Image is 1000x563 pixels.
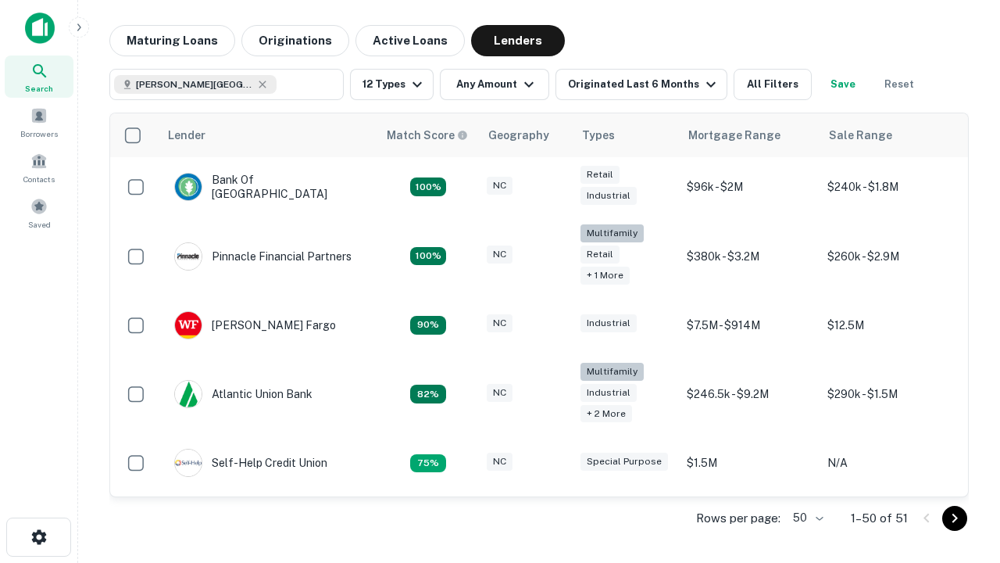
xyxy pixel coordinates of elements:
div: NC [487,453,512,471]
td: $260k - $2.9M [820,217,960,296]
div: Matching Properties: 11, hasApolloMatch: undefined [410,385,446,403]
th: Types [573,113,679,157]
div: Matching Properties: 12, hasApolloMatch: undefined [410,316,446,335]
div: Multifamily [580,363,644,381]
a: Search [5,56,73,98]
a: Saved [5,192,73,234]
div: Industrial [580,187,637,205]
a: Borrowers [5,101,73,143]
th: Geography [479,113,573,157]
td: $7.5M - $914M [679,296,820,355]
td: $380k - $3.2M [679,217,820,296]
span: Saved [28,218,51,231]
div: 50 [787,507,826,529]
div: [PERSON_NAME] Fargo [174,311,336,339]
span: [PERSON_NAME][GEOGRAPHIC_DATA], [GEOGRAPHIC_DATA] [136,77,253,91]
button: Go to next page [942,506,967,531]
div: Industrial [580,384,637,402]
div: Atlantic Union Bank [174,380,312,408]
div: + 1 more [580,267,630,285]
img: picture [175,450,202,476]
p: 1–50 of 51 [851,509,908,528]
img: picture [175,243,202,270]
img: picture [175,174,202,200]
img: picture [175,312,202,339]
div: Types [582,126,615,145]
button: Reset [874,69,924,100]
div: Originated Last 6 Months [568,75,720,94]
td: $96k - $2M [679,157,820,217]
div: Special Purpose [580,453,668,471]
td: $1.5M [679,433,820,493]
button: Originations [241,25,349,56]
div: NC [487,177,512,195]
th: Capitalize uses an advanced AI algorithm to match your search with the best lender. The match sco... [377,113,479,157]
div: Lender [168,126,205,145]
p: Rows per page: [696,509,780,528]
div: Industrial [580,314,637,332]
div: Mortgage Range [688,126,780,145]
button: 12 Types [350,69,434,100]
th: Sale Range [820,113,960,157]
button: Maturing Loans [109,25,235,56]
img: capitalize-icon.png [25,13,55,44]
iframe: Chat Widget [922,438,1000,513]
div: Retail [580,246,620,264]
div: Capitalize uses an advanced AI algorithm to match your search with the best lender. The match sco... [387,127,468,144]
th: Mortgage Range [679,113,820,157]
div: Bank Of [GEOGRAPHIC_DATA] [174,173,362,201]
th: Lender [159,113,377,157]
td: N/A [820,433,960,493]
button: Lenders [471,25,565,56]
div: Matching Properties: 14, hasApolloMatch: undefined [410,178,446,196]
div: NC [487,384,512,402]
div: Sale Range [829,126,892,145]
button: Originated Last 6 Months [555,69,727,100]
button: All Filters [734,69,812,100]
div: Multifamily [580,224,644,242]
span: Borrowers [20,127,58,140]
td: $240k - $1.8M [820,157,960,217]
button: Save your search to get updates of matches that match your search criteria. [818,69,868,100]
td: $290k - $1.5M [820,355,960,434]
div: + 2 more [580,405,632,423]
h6: Match Score [387,127,465,144]
button: Any Amount [440,69,549,100]
td: $12.5M [820,296,960,355]
button: Active Loans [355,25,465,56]
div: NC [487,314,512,332]
div: Matching Properties: 10, hasApolloMatch: undefined [410,454,446,473]
span: Contacts [23,173,55,185]
div: NC [487,246,512,264]
a: Contacts [5,146,73,188]
div: Matching Properties: 24, hasApolloMatch: undefined [410,247,446,266]
div: Geography [488,126,549,145]
img: picture [175,381,202,407]
td: $246.5k - $9.2M [679,355,820,434]
div: Pinnacle Financial Partners [174,242,352,271]
span: Search [25,82,53,95]
div: Self-help Credit Union [174,449,327,477]
div: Retail [580,166,620,184]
